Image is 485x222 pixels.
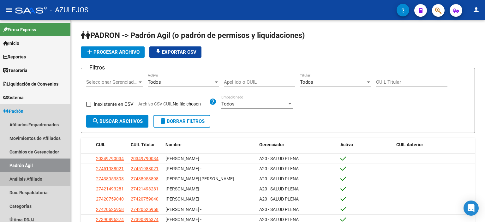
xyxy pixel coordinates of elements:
span: Buscar Archivos [92,118,143,124]
span: 27390896374 [96,217,124,222]
datatable-header-cell: Nombre [163,138,257,152]
span: [PERSON_NAME] - [165,186,201,191]
span: Seleccionar Gerenciador [86,79,137,85]
span: Exportar CSV [154,49,196,55]
span: Inicio [3,40,19,47]
span: 27421493281 [96,186,124,191]
span: Reportes [3,53,26,60]
span: [PERSON_NAME] [PERSON_NAME] - [165,176,236,181]
span: PADRON -> Padrón Agil (o padrón de permisos y liquidaciones) [81,31,305,40]
span: [PERSON_NAME] - [165,166,201,171]
span: 27420759040 [131,196,159,201]
span: 27420759040 [96,196,124,201]
mat-icon: person [472,6,480,14]
h3: Filtros [86,63,108,72]
span: [PERSON_NAME] - [165,217,201,222]
datatable-header-cell: Activo [338,138,394,152]
span: A20 - SALUD PLENA [259,176,299,181]
span: Padrón [3,108,23,115]
span: A20 - SALUD PLENA [259,217,299,222]
span: A20 - SALUD PLENA [259,156,299,161]
span: 27390896374 [131,217,159,222]
span: [PERSON_NAME] - [165,196,201,201]
span: Todos [221,101,235,107]
mat-icon: menu [5,6,13,14]
span: Sistema [3,94,24,101]
span: 20349790034 [131,156,159,161]
span: Inexistente en CSV [94,100,134,108]
mat-icon: file_download [154,48,162,56]
datatable-header-cell: Gerenciador [257,138,338,152]
mat-icon: help [209,98,217,105]
span: 20349790034 [96,156,124,161]
span: Gerenciador [259,142,284,147]
span: Nombre [165,142,182,147]
datatable-header-cell: CUIL Titular [128,138,163,152]
span: A20 - SALUD PLENA [259,186,299,191]
mat-icon: search [92,117,99,125]
span: Archivo CSV CUIL [138,101,173,106]
span: 27438953898 [96,176,124,181]
input: Archivo CSV CUIL [173,101,209,107]
span: Activo [340,142,353,147]
span: Liquidación de Convenios [3,81,58,87]
span: 27451988021 [96,166,124,171]
span: [PERSON_NAME] [165,156,199,161]
button: Procesar archivo [81,46,145,58]
span: CUIL [96,142,105,147]
datatable-header-cell: CUIL [93,138,128,152]
span: 27420625958 [131,207,159,212]
span: 27451988021 [131,166,159,171]
span: 27420625958 [96,207,124,212]
span: A20 - SALUD PLENA [259,207,299,212]
button: Borrar Filtros [153,115,210,128]
span: Procesar archivo [86,49,140,55]
button: Buscar Archivos [86,115,148,128]
mat-icon: add [86,48,93,56]
span: [PERSON_NAME] - [165,207,201,212]
span: A20 - SALUD PLENA [259,166,299,171]
span: Firma Express [3,26,36,33]
datatable-header-cell: CUIL Anterior [394,138,475,152]
span: Todos [148,79,161,85]
span: 27438953898 [131,176,159,181]
mat-icon: delete [159,117,167,125]
span: CUIL Anterior [396,142,423,147]
span: CUIL Titular [131,142,155,147]
span: A20 - SALUD PLENA [259,196,299,201]
span: Tesorería [3,67,27,74]
span: Todos [300,79,313,85]
span: 27421493281 [131,186,159,191]
span: Borrar Filtros [159,118,205,124]
span: - AZULEJOS [50,3,88,17]
div: Open Intercom Messenger [464,201,479,216]
button: Exportar CSV [149,46,201,58]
